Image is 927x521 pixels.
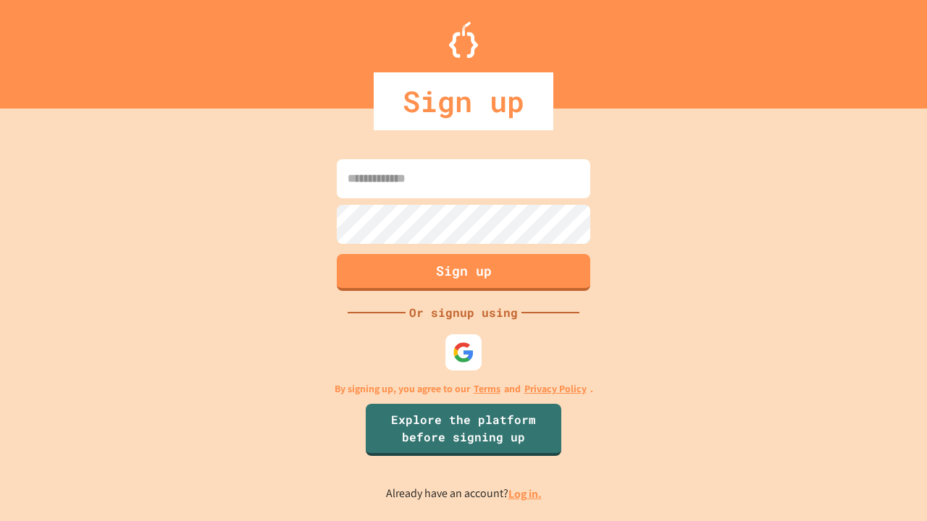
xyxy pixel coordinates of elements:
[474,381,500,397] a: Terms
[453,342,474,363] img: google-icon.svg
[449,22,478,58] img: Logo.svg
[508,486,542,501] a: Log in.
[337,254,590,291] button: Sign up
[366,404,561,456] a: Explore the platform before signing up
[524,381,587,397] a: Privacy Policy
[374,72,553,130] div: Sign up
[335,381,593,397] p: By signing up, you agree to our and .
[386,485,542,503] p: Already have an account?
[406,304,521,321] div: Or signup using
